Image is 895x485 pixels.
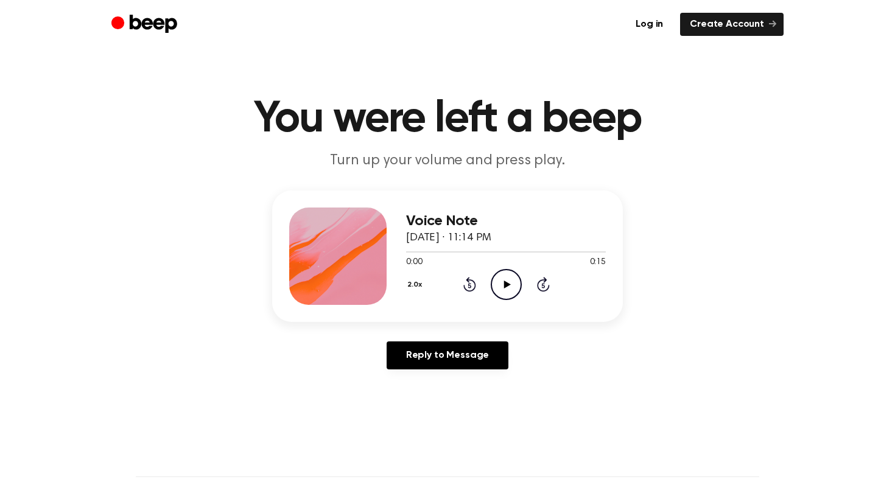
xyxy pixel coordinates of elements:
a: Reply to Message [387,341,508,369]
h1: You were left a beep [136,97,759,141]
button: 2.0x [406,274,427,295]
a: Create Account [680,13,784,36]
p: Turn up your volume and press play. [214,151,681,171]
a: Beep [111,13,180,37]
span: 0:00 [406,256,422,269]
span: 0:15 [590,256,606,269]
a: Log in [626,13,673,36]
span: [DATE] · 11:14 PM [406,232,491,243]
h3: Voice Note [406,213,606,229]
